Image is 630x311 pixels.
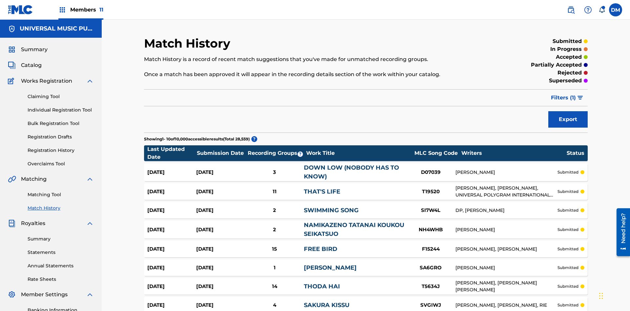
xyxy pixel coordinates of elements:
img: filter [577,96,583,100]
div: Drag [599,286,603,306]
img: Accounts [8,25,16,33]
div: [DATE] [196,188,245,196]
div: SA6GRO [406,264,455,272]
img: Royalties [8,219,16,227]
div: [DATE] [147,264,196,272]
img: expand [86,175,94,183]
a: Match History [28,205,94,212]
div: [PERSON_NAME] [455,169,557,176]
div: [DATE] [147,188,196,196]
span: ? [298,152,303,157]
span: Royalties [21,219,45,227]
img: expand [86,77,94,85]
a: Overclaims Tool [28,160,94,167]
p: accepted [556,53,582,61]
p: submitted [557,302,578,308]
div: Submission Date [197,149,246,157]
div: 15 [245,245,304,253]
img: Top Rightsholders [58,6,66,14]
div: [PERSON_NAME] [455,226,557,233]
div: [DATE] [147,226,196,234]
div: Status [567,149,584,157]
div: 4 [245,301,304,309]
a: Registration History [28,147,94,154]
div: [DATE] [147,301,196,309]
div: Notifications [598,7,605,13]
p: submitted [557,169,578,175]
span: Summary [21,46,48,53]
a: NAMIKAZENO TATANAI KOUKOU SEIKATSUO [304,221,404,238]
button: Export [548,111,588,128]
a: Public Search [564,3,577,16]
div: [DATE] [196,226,245,234]
img: Matching [8,175,16,183]
div: [DATE] [196,245,245,253]
img: Member Settings [8,291,16,299]
p: partially accepted [531,61,582,69]
span: Members [70,6,103,13]
p: submitted [557,189,578,195]
img: Summary [8,46,16,53]
span: Member Settings [21,291,68,299]
a: Annual Statements [28,262,94,269]
p: Once a match has been approved it will appear in the recording details section of the work within... [144,71,486,78]
div: T19520 [406,188,455,196]
p: Match History is a record of recent match suggestions that you've made for unmatched recording gr... [144,55,486,63]
div: [PERSON_NAME], [PERSON_NAME] [455,246,557,253]
div: [PERSON_NAME], [PERSON_NAME], UNIVERSAL POLYGRAM INTERNATIONAL PUBLISHING I [455,185,557,198]
div: User Menu [609,3,622,16]
img: MLC Logo [8,5,33,14]
div: [DATE] [147,245,196,253]
a: Individual Registration Tool [28,107,94,114]
img: expand [86,219,94,227]
a: [PERSON_NAME] [304,264,357,271]
div: [DATE] [196,264,245,272]
div: [DATE] [147,169,196,176]
img: search [567,6,575,14]
div: Last Updated Date [147,145,197,161]
button: Filters (1) [547,90,588,106]
a: CatalogCatalog [8,61,42,69]
div: [DATE] [147,283,196,290]
div: 1 [245,264,304,272]
a: DOWN LOW (NOBODY HAS TO KNOW) [304,164,399,180]
div: 11 [245,188,304,196]
div: Writers [461,149,566,157]
div: T5634J [406,283,455,290]
a: Rate Sheets [28,276,94,283]
div: Help [581,3,595,16]
span: Matching [21,175,47,183]
span: Catalog [21,61,42,69]
div: 2 [245,226,304,234]
a: Registration Drafts [28,134,94,140]
a: THODA HAI [304,283,340,290]
a: Summary [28,236,94,242]
div: [DATE] [196,169,245,176]
div: [DATE] [147,207,196,214]
div: D07039 [406,169,455,176]
h2: Match History [144,36,234,51]
div: SVGIWJ [406,301,455,309]
a: THAT'S LIFE [304,188,340,195]
a: Claiming Tool [28,93,94,100]
h5: UNIVERSAL MUSIC PUB GROUP [20,25,94,32]
div: F15244 [406,245,455,253]
p: submitted [557,265,578,271]
span: Filters ( 1 ) [551,94,576,102]
img: help [584,6,592,14]
a: SAKURA KISSU [304,301,349,309]
div: Work Title [306,149,411,157]
div: NH4WHB [406,226,455,234]
iframe: Chat Widget [597,280,630,311]
div: 3 [245,169,304,176]
p: Showing 1 - 10 of 10,000 accessible results (Total 28,559 ) [144,136,250,142]
p: superseded [549,77,582,85]
div: DP, [PERSON_NAME] [455,207,557,214]
p: submitted [553,37,582,45]
div: Recording Groups [247,149,306,157]
span: 11 [99,7,103,13]
div: 14 [245,283,304,290]
div: SI7W4L [406,207,455,214]
div: MLC Song Code [411,149,461,157]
